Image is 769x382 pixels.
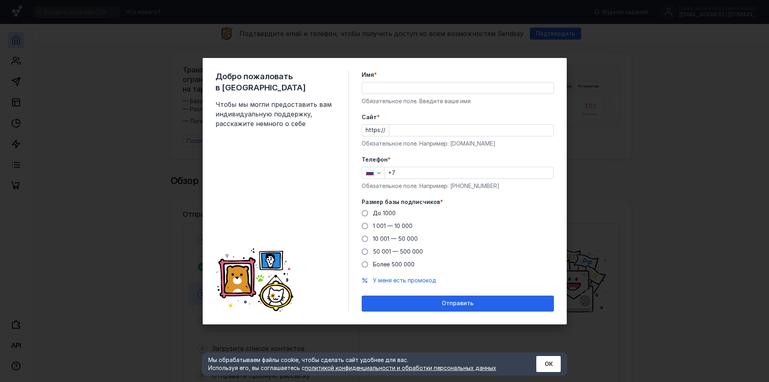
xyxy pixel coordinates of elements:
[362,97,554,105] div: Обязательное поле. Введите ваше имя
[215,71,336,93] span: Добро пожаловать в [GEOGRAPHIC_DATA]
[373,277,436,284] span: У меня есть промокод
[362,156,388,164] span: Телефон
[362,198,440,206] span: Размер базы подписчиков
[536,356,561,372] button: ОК
[362,140,554,148] div: Обязательное поле. Например: [DOMAIN_NAME]
[373,276,436,284] button: У меня есть промокод
[305,364,496,371] a: политикой конфиденциальности и обработки персональных данных
[362,113,377,121] span: Cайт
[373,248,423,255] span: 50 001 — 500 000
[215,100,336,128] span: Чтобы мы могли предоставить вам индивидуальную поддержку, расскажите немного о себе
[362,182,554,190] div: Обязательное поле. Например: [PHONE_NUMBER]
[442,300,473,307] span: Отправить
[373,261,415,268] span: Более 500 000
[373,235,418,242] span: 10 001 — 50 000
[373,210,396,216] span: До 1000
[208,356,517,372] div: Мы обрабатываем файлы cookie, чтобы сделать сайт удобнее для вас. Используя его, вы соглашаетесь c
[362,296,554,312] button: Отправить
[362,71,374,79] span: Имя
[373,222,413,229] span: 1 001 — 10 000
